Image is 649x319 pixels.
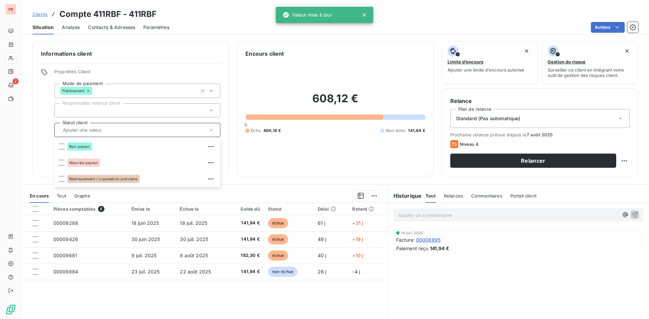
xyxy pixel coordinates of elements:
[69,144,90,149] span: Bon payeur
[396,245,429,252] span: Paiement reçu
[143,24,169,31] span: Paramètres
[448,59,483,64] span: Limite d’encours
[548,67,632,78] span: Surveiller ce client en intégrant votre outil de gestion des risques client.
[32,11,47,18] a: Clients
[57,193,66,198] span: Tout
[548,59,585,64] span: Gestion du risque
[450,154,616,168] button: Relancer
[232,268,260,275] span: 141,94 €
[386,128,405,134] span: Non-échu
[53,236,78,242] span: 00009426
[263,128,281,134] span: 466,18 €
[450,132,630,137] span: Prochaine relance prévue depuis le
[32,24,54,31] span: Situation
[53,269,78,274] span: 00009884
[232,220,260,227] span: 141,94 €
[5,80,16,90] a: 2
[13,78,19,84] span: 2
[527,132,553,137] span: 7 août 2025
[591,22,625,33] button: Actions
[416,236,440,243] span: 00008895
[69,161,98,165] span: Mauvais payeur
[98,206,104,212] span: 4
[54,69,220,78] span: Propriétés Client
[268,218,288,228] span: échue
[251,128,261,134] span: Échu
[318,252,327,258] span: 40 j
[318,220,326,226] span: 61 j
[408,128,425,134] span: 141,94 €
[430,245,449,252] span: 141,94 €
[32,11,47,17] span: Clients
[180,236,208,242] span: 30 juil. 2025
[460,141,479,147] span: Niveau 4
[542,41,638,84] button: Gestion du risqueSurveiller ce client en intégrant votre outil de gestion des risques client.
[232,206,260,212] div: Solde dû
[60,107,66,113] input: Ajouter une valeur
[388,192,422,200] h6: Historique
[245,92,425,112] h2: 608,12 €
[318,236,327,242] span: 49 j
[62,24,80,31] span: Analyse
[69,177,138,181] span: Redressement / Liquidation judiciaire
[426,193,436,198] span: Tout
[180,252,208,258] span: 8 août 2025
[268,234,288,244] span: échue
[232,236,260,243] span: 141,94 €
[352,252,363,258] span: +10 j
[41,50,220,58] h6: Informations client
[53,252,77,258] span: 00009681
[5,304,16,315] img: Logo LeanPay
[450,97,630,105] h6: Relance
[510,193,536,198] span: Portail client
[245,50,284,58] h6: Encours client
[180,220,207,226] span: 18 juil. 2025
[62,89,85,93] span: Prélèvement
[53,206,123,212] div: Pièces comptables
[60,127,208,133] input: Ajouter une valeur
[74,193,90,198] span: Graphe
[626,296,642,312] iframe: Intercom live chat
[352,236,363,242] span: +19 j
[318,269,327,274] span: 26 j
[131,269,160,274] span: 23 juil. 2025
[5,4,16,15] div: PR
[352,220,363,226] span: +31 j
[318,206,344,212] div: Délai
[442,41,538,84] button: Limite d’encoursAjouter une limite d’encours autorisé
[59,8,157,20] h3: Compte 411RBF - 411RBF
[448,67,524,73] span: Ajouter une limite d’encours autorisé
[283,9,332,21] div: Valeur mise à jour
[131,236,160,242] span: 30 juin 2025
[180,206,223,212] div: Échue le
[268,206,310,212] div: Statut
[456,115,521,122] span: Standard (Pas automatique)
[352,269,360,274] span: -4 j
[88,24,135,31] span: Contacts & Adresses
[268,267,297,277] span: non-échue
[268,250,288,261] span: échue
[180,269,211,274] span: 22 août 2025
[396,236,415,243] span: Facture :
[131,206,172,212] div: Émise le
[131,220,159,226] span: 18 juin 2025
[53,220,78,226] span: 00009288
[92,88,98,94] input: Ajouter une valeur
[131,252,157,258] span: 9 juil. 2025
[244,122,247,128] span: 0
[232,252,260,259] span: 182,30 €
[30,193,49,198] span: En cours
[471,193,502,198] span: Commentaires
[444,193,463,198] span: Relances
[401,231,424,235] span: 14 juil. 2025
[352,206,383,212] div: Retard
